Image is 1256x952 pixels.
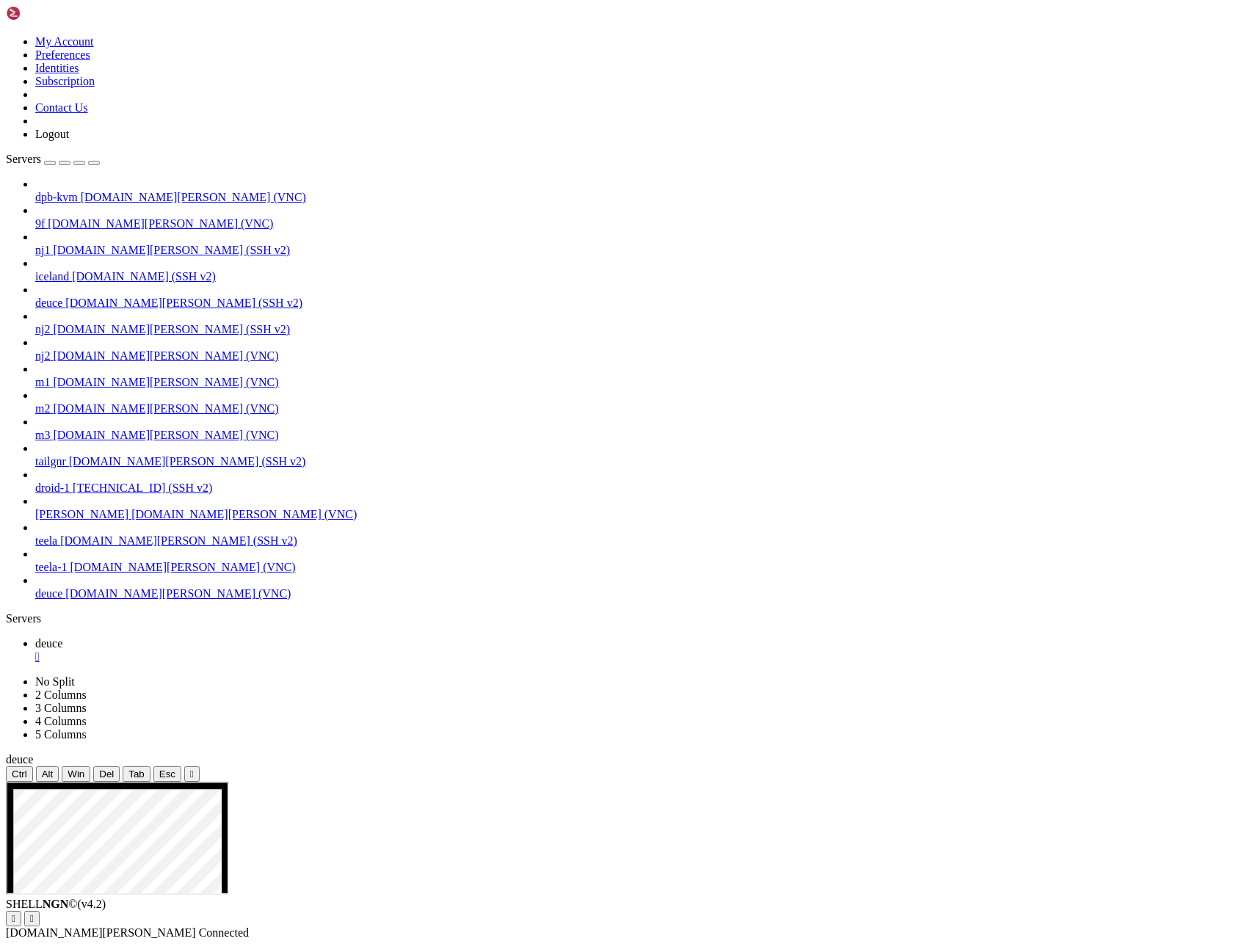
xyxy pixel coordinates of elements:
[65,297,302,309] span: [DOMAIN_NAME][PERSON_NAME] (SSH v2)
[35,455,1250,468] a: tailgnr [DOMAIN_NAME][PERSON_NAME] (SSH v2)
[6,926,196,939] span: [DOMAIN_NAME][PERSON_NAME]
[35,178,1250,204] li: dpb-kvm [DOMAIN_NAME][PERSON_NAME] (VNC)
[35,376,1250,389] a: m1 [DOMAIN_NAME][PERSON_NAME] (VNC)
[53,429,278,441] span: [DOMAIN_NAME][PERSON_NAME] (VNC)
[35,468,1250,495] li: droid-1 [TECHNICAL_ID] (SSH v2)
[35,244,50,256] span: nj1
[131,508,357,520] span: [DOMAIN_NAME][PERSON_NAME] (VNC)
[35,244,1250,257] a: nj1 [DOMAIN_NAME][PERSON_NAME] (SSH v2)
[12,768,27,780] span: Ctrl
[35,442,1250,468] li: tailgnr [DOMAIN_NAME][PERSON_NAME] (SSH v2)
[35,587,62,600] span: deuce
[81,191,306,203] span: [DOMAIN_NAME][PERSON_NAME] (VNC)
[70,561,296,573] span: [DOMAIN_NAME][PERSON_NAME] (VNC)
[35,191,78,203] span: dpb-kvm
[6,153,100,165] a: Servers
[35,495,1250,521] li: [PERSON_NAME] [DOMAIN_NAME][PERSON_NAME] (VNC)
[99,768,114,780] span: Del
[123,766,150,782] button: Tab
[35,257,1250,283] li: iceland [DOMAIN_NAME] (SSH v2)
[128,768,145,780] span: Tab
[35,561,68,573] span: teela-1
[159,768,175,780] span: Esc
[35,728,87,741] a: 5 Columns
[35,482,70,494] span: droid-1
[6,6,90,21] img: Shellngn
[35,508,128,520] span: [PERSON_NAME]
[35,402,50,415] span: m2
[35,270,69,283] span: iceland
[35,204,1250,230] li: 9f [DOMAIN_NAME][PERSON_NAME] (VNC)
[35,688,87,701] a: 2 Columns
[35,702,87,714] a: 3 Columns
[35,323,50,335] span: nj2
[35,415,1250,442] li: m3 [DOMAIN_NAME][PERSON_NAME] (VNC)
[35,75,95,87] a: Subscription
[35,349,50,362] span: nj2
[35,323,1250,336] a: nj2 [DOMAIN_NAME][PERSON_NAME] (SSH v2)
[35,48,90,61] a: Preferences
[53,402,278,415] span: [DOMAIN_NAME][PERSON_NAME] (VNC)
[35,35,94,48] a: My Account
[35,675,75,688] a: No Split
[184,766,200,782] button: 
[35,508,1250,521] a: [PERSON_NAME] [DOMAIN_NAME][PERSON_NAME] (VNC)
[153,766,181,782] button: Esc
[35,561,1250,574] a: teela-1 [DOMAIN_NAME][PERSON_NAME] (VNC)
[6,153,41,165] span: Servers
[35,637,62,650] span: deuce
[35,101,88,114] a: Contact Us
[35,534,1250,548] a: teela [DOMAIN_NAME][PERSON_NAME] (SSH v2)
[42,768,54,780] span: Alt
[12,913,15,924] div: 
[43,898,69,910] b: NGN
[35,455,66,468] span: tailgnr
[35,376,50,388] span: m1
[68,768,84,780] span: Win
[35,297,1250,310] a: deuce [DOMAIN_NAME][PERSON_NAME] (SSH v2)
[35,637,1250,664] a: deuce
[35,217,1250,230] a: 9f [DOMAIN_NAME][PERSON_NAME] (VNC)
[35,650,1250,664] a: 
[78,898,106,910] span: 4.2.0
[35,429,50,441] span: m3
[35,283,1250,310] li: deuce [DOMAIN_NAME][PERSON_NAME] (SSH v2)
[6,612,1250,625] div: Servers
[73,482,212,494] span: [TECHNICAL_ID] (SSH v2)
[72,270,216,283] span: [DOMAIN_NAME] (SSH v2)
[35,270,1250,283] a: iceland [DOMAIN_NAME] (SSH v2)
[35,715,87,727] a: 4 Columns
[6,766,33,782] button: Ctrl
[35,230,1250,257] li: nj1 [DOMAIN_NAME][PERSON_NAME] (SSH v2)
[35,310,1250,336] li: nj2 [DOMAIN_NAME][PERSON_NAME] (SSH v2)
[24,911,40,926] button: 
[35,191,1250,204] a: dpb-kvm [DOMAIN_NAME][PERSON_NAME] (VNC)
[35,429,1250,442] a: m3 [DOMAIN_NAME][PERSON_NAME] (VNC)
[48,217,273,230] span: [DOMAIN_NAME][PERSON_NAME] (VNC)
[60,534,297,547] span: [DOMAIN_NAME][PERSON_NAME] (SSH v2)
[6,753,33,766] span: deuce
[30,913,34,924] div: 
[53,349,278,362] span: [DOMAIN_NAME][PERSON_NAME] (VNC)
[93,766,120,782] button: Del
[35,349,1250,363] a: nj2 [DOMAIN_NAME][PERSON_NAME] (VNC)
[35,389,1250,415] li: m2 [DOMAIN_NAME][PERSON_NAME] (VNC)
[190,768,194,780] div: 
[35,574,1250,600] li: deuce [DOMAIN_NAME][PERSON_NAME] (VNC)
[35,534,57,547] span: teela
[35,363,1250,389] li: m1 [DOMAIN_NAME][PERSON_NAME] (VNC)
[35,521,1250,548] li: teela [DOMAIN_NAME][PERSON_NAME] (SSH v2)
[35,217,45,230] span: 9f
[65,587,291,600] span: [DOMAIN_NAME][PERSON_NAME] (VNC)
[6,898,106,910] span: SHELL ©
[35,402,1250,415] a: m2 [DOMAIN_NAME][PERSON_NAME] (VNC)
[69,455,306,468] span: [DOMAIN_NAME][PERSON_NAME] (SSH v2)
[35,128,69,140] a: Logout
[35,297,62,309] span: deuce
[6,911,21,926] button: 
[53,244,290,256] span: [DOMAIN_NAME][PERSON_NAME] (SSH v2)
[62,766,90,782] button: Win
[35,482,1250,495] a: droid-1 [TECHNICAL_ID] (SSH v2)
[53,376,278,388] span: [DOMAIN_NAME][PERSON_NAME] (VNC)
